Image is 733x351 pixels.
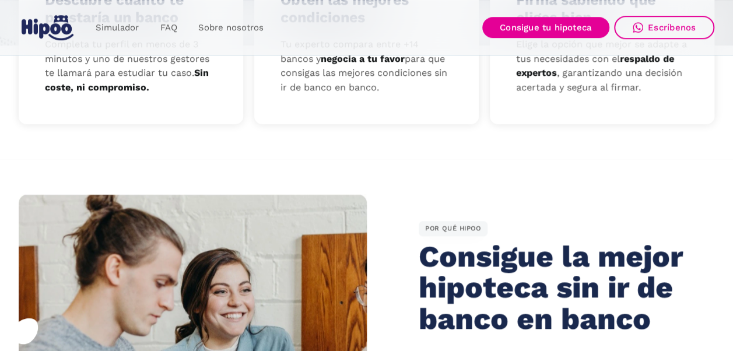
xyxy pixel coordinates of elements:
div: Escríbenos [648,22,696,33]
div: POR QUÉ HIPOO [419,221,488,236]
a: Sobre nosotros [187,16,273,39]
a: home [19,10,76,45]
p: Completa tu perfil en menos de 3 minutos y uno de nuestros gestores te llamará para estudiar tu c... [45,37,217,95]
a: Consigue tu hipoteca [482,17,609,38]
h2: Consigue la mejor hipoteca sin ir de banco en banco [419,241,688,335]
strong: negocia a tu favor [321,53,405,64]
a: Simulador [85,16,149,39]
p: Tu experto compara entre +14 bancos y para que consigas las mejores condiciones sin ir de banco e... [280,37,453,95]
strong: Sin coste, ni compromiso. [45,67,209,93]
a: Escríbenos [614,16,714,39]
p: Elige la opción que mejor se adapte a tus necesidades con el , garantizando una decisión acertada... [516,37,688,95]
a: FAQ [149,16,187,39]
